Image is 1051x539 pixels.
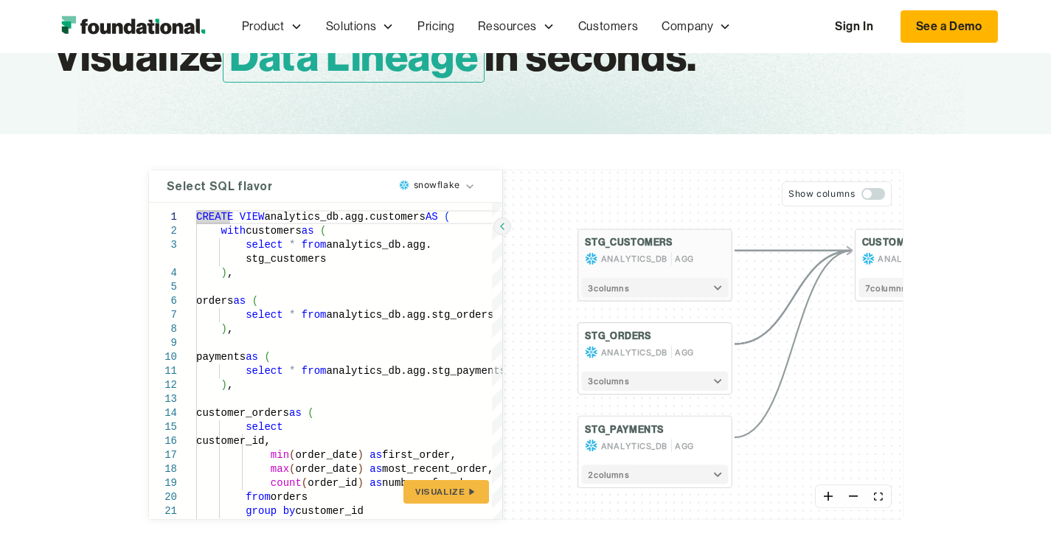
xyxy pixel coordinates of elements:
g: Edge from fdd6007a342b5e7caef20c36dbcc25c6 to e6dff7ebaf40253a98a981811306d210 [735,251,852,437]
span: as [289,407,302,419]
span: as [301,225,313,237]
div: 6 [149,294,177,308]
h4: STG_PAYMENTS [584,423,663,436]
span: VIEW [239,211,264,223]
span: ( [252,295,257,307]
span: payments [196,351,246,363]
span: , [227,379,233,391]
span: Visualize [415,486,465,498]
div: 2 [149,224,177,238]
span: from [301,309,326,321]
span: , [227,323,233,335]
div: 10 [149,350,177,364]
span: from [246,491,271,503]
h4: STG_ORDERS [584,330,651,342]
span: group [246,505,277,517]
div: 9 [149,336,177,350]
a: Sign In [820,11,888,42]
span: , [227,267,233,279]
span: AS [425,211,437,223]
div: 4 [149,266,177,280]
span: ( [264,351,270,363]
span: from [301,239,326,251]
span: analytics_db.agg. [326,239,431,251]
span: customers [246,225,302,237]
span: customer_id [295,505,363,517]
span: analytics_db.agg.customers [264,211,425,223]
span: select [246,309,282,321]
span: ) [221,323,226,335]
span: 3 column s [588,375,629,387]
span: ) [357,449,363,461]
span: AGG [675,346,693,358]
a: home [54,12,212,41]
span: CREATE [196,211,233,223]
div: 1 [149,210,177,224]
span: by [282,505,295,517]
div: Solutions [326,17,376,36]
div: 15 [149,420,177,434]
span: as [233,295,246,307]
span: as [246,351,258,363]
button: STG_PAYMENTSANALYTICS_DBAGG [584,423,724,452]
div: Company [650,2,743,51]
a: Customers [566,2,650,51]
span: ) [221,379,226,391]
span: ( [308,407,313,419]
button: Hide SQL query editor [493,218,511,235]
span: ( [444,211,450,223]
span: 7 column s [864,281,906,293]
span: order_date [295,449,357,461]
a: See a Demo [901,10,998,43]
span: customer_id, [196,435,271,447]
span: number_of_orders [382,477,481,489]
button: CUSTOMERSANALYTICS_DB [861,236,1002,265]
iframe: Chat Widget [785,368,1051,539]
a: Pricing [406,2,466,51]
span: customer_orders [196,407,289,419]
div: 19 [149,476,177,490]
span: from [301,365,326,377]
span: most_recent_order, [382,463,493,475]
span: as [370,449,382,461]
span: ( [289,449,295,461]
div: 17 [149,448,177,462]
div: Resources [466,2,566,51]
div: Company [662,17,713,36]
div: Resources [478,17,536,36]
span: analytics_db.agg.stg_orders [326,309,493,321]
span: 3 column s [588,281,629,293]
button: Show columns [782,181,891,206]
span: ANALYTICS_DB [600,252,667,265]
span: as [370,463,382,475]
div: 11 [149,364,177,378]
span: ANALYTICS_DB [600,439,667,451]
div: 22 [149,518,177,532]
button: STG_ORDERSANALYTICS_DBAGG [584,330,724,358]
div: 8 [149,322,177,336]
span: AGG [675,252,693,265]
span: ( [320,225,326,237]
div: Solutions [314,2,406,51]
span: AGG [675,439,693,451]
div: 7 [149,308,177,322]
h4: Select SQL flavor [167,182,273,191]
span: analytics_db.agg.stg_payments [326,365,506,377]
div: 20 [149,490,177,504]
span: order_date [295,463,357,475]
span: ) [221,267,226,279]
h4: CUSTOMERS [861,236,925,248]
div: 21 [149,504,177,518]
div: 12 [149,378,177,392]
img: Foundational Logo [54,12,212,41]
span: select [246,421,282,433]
span: ) [357,477,363,489]
span: 2 column s [588,468,629,481]
span: first_order, [382,449,457,461]
span: count [270,477,301,489]
div: Product [230,2,314,51]
span: select [246,365,282,377]
g: Edge from d91d737cb9fbe058b277ce7095e2c624 to e6dff7ebaf40253a98a981811306d210 [735,251,852,344]
span: ) [357,463,363,475]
